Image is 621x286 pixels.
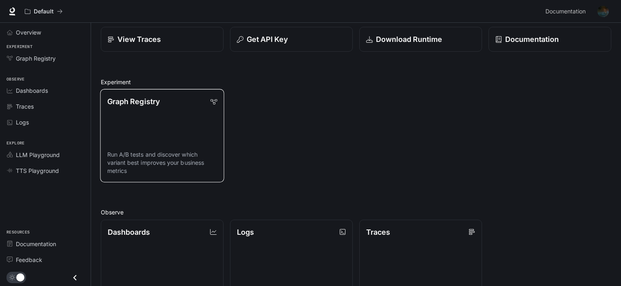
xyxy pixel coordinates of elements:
p: Get API Key [247,34,288,45]
span: LLM Playground [16,151,60,159]
span: Dark mode toggle [16,273,24,282]
h2: Observe [101,208,611,216]
a: Documentation [3,237,87,251]
a: Logs [3,115,87,129]
span: Dashboards [16,86,48,95]
a: Documentation [489,27,611,52]
p: Graph Registry [107,96,160,107]
span: TTS Playground [16,166,59,175]
h2: Experiment [101,78,611,86]
a: Traces [3,99,87,114]
a: Graph RegistryRun A/B tests and discover which variant best improves your business metrics [100,89,224,182]
p: Run A/B tests and discover which variant best improves your business metrics [107,151,217,175]
button: User avatar [595,3,611,20]
span: Documentation [16,240,56,248]
a: Graph Registry [3,51,87,65]
a: Feedback [3,253,87,267]
p: Traces [366,227,390,238]
p: View Traces [117,34,161,45]
img: User avatar [597,6,609,17]
a: LLM Playground [3,148,87,162]
p: Default [34,8,54,15]
p: Download Runtime [376,34,442,45]
p: Dashboards [108,227,150,238]
button: All workspaces [21,3,66,20]
a: Overview [3,25,87,39]
a: Dashboards [3,83,87,98]
span: Logs [16,118,29,127]
a: View Traces [101,27,224,52]
a: Documentation [542,3,592,20]
a: TTS Playground [3,164,87,178]
span: Overview [16,28,41,37]
p: Logs [237,227,254,238]
a: Download Runtime [359,27,482,52]
span: Graph Registry [16,54,56,63]
button: Get API Key [230,27,353,52]
p: Documentation [505,34,559,45]
span: Documentation [545,7,586,17]
span: Traces [16,102,34,111]
button: Close drawer [66,269,84,286]
span: Feedback [16,255,42,264]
